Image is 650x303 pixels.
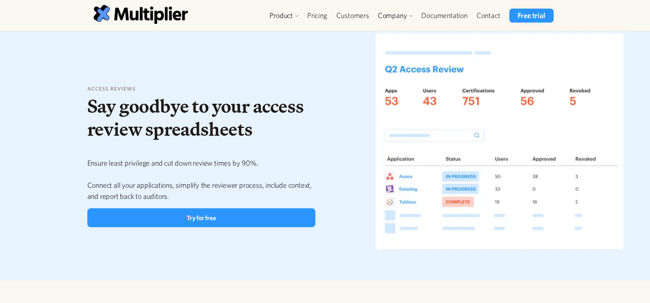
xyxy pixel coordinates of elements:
[269,11,293,21] div: Product
[87,85,316,93] h6: Access reviews
[374,9,417,23] div: Company
[378,11,407,21] div: Company
[417,9,472,23] a: Documentation
[472,9,505,23] a: Contact
[303,9,332,23] a: Pricing
[509,9,553,23] a: Free trial
[87,157,316,202] p: Ensure least privilege and cut down review times by 90%. Connect all your applications, simplify ...
[87,95,316,141] h1: Say goodbye to your access review spreadsheets
[87,208,316,227] a: Try for free
[265,9,303,23] div: Product
[369,26,632,264] img: Desktop and Mobile illustration
[332,9,374,23] a: Customers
